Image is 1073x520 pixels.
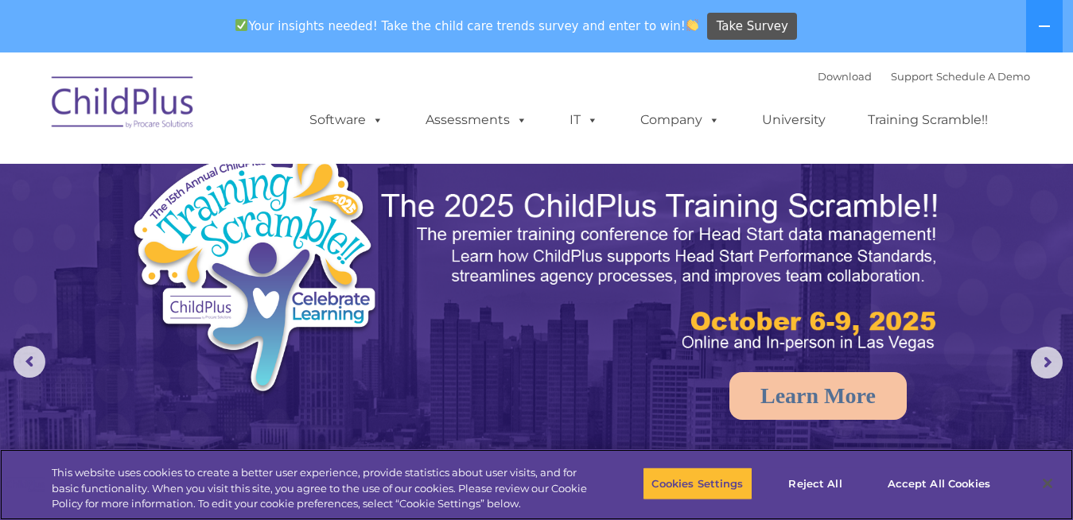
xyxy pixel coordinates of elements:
[818,70,872,83] a: Download
[707,13,797,41] a: Take Survey
[554,104,614,136] a: IT
[729,372,907,420] a: Learn More
[891,70,933,83] a: Support
[221,105,270,117] span: Last name
[879,467,999,500] button: Accept All Cookies
[717,13,788,41] span: Take Survey
[229,10,706,41] span: Your insights needed! Take the child care trends survey and enter to win!
[818,70,1030,83] font: |
[221,170,289,182] span: Phone number
[1030,466,1065,501] button: Close
[294,104,399,136] a: Software
[936,70,1030,83] a: Schedule A Demo
[686,19,698,31] img: 👏
[766,467,865,500] button: Reject All
[235,19,247,31] img: ✅
[643,467,752,500] button: Cookies Settings
[624,104,736,136] a: Company
[410,104,543,136] a: Assessments
[852,104,1004,136] a: Training Scramble!!
[746,104,842,136] a: University
[44,65,203,145] img: ChildPlus by Procare Solutions
[52,465,590,512] div: This website uses cookies to create a better user experience, provide statistics about user visit...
